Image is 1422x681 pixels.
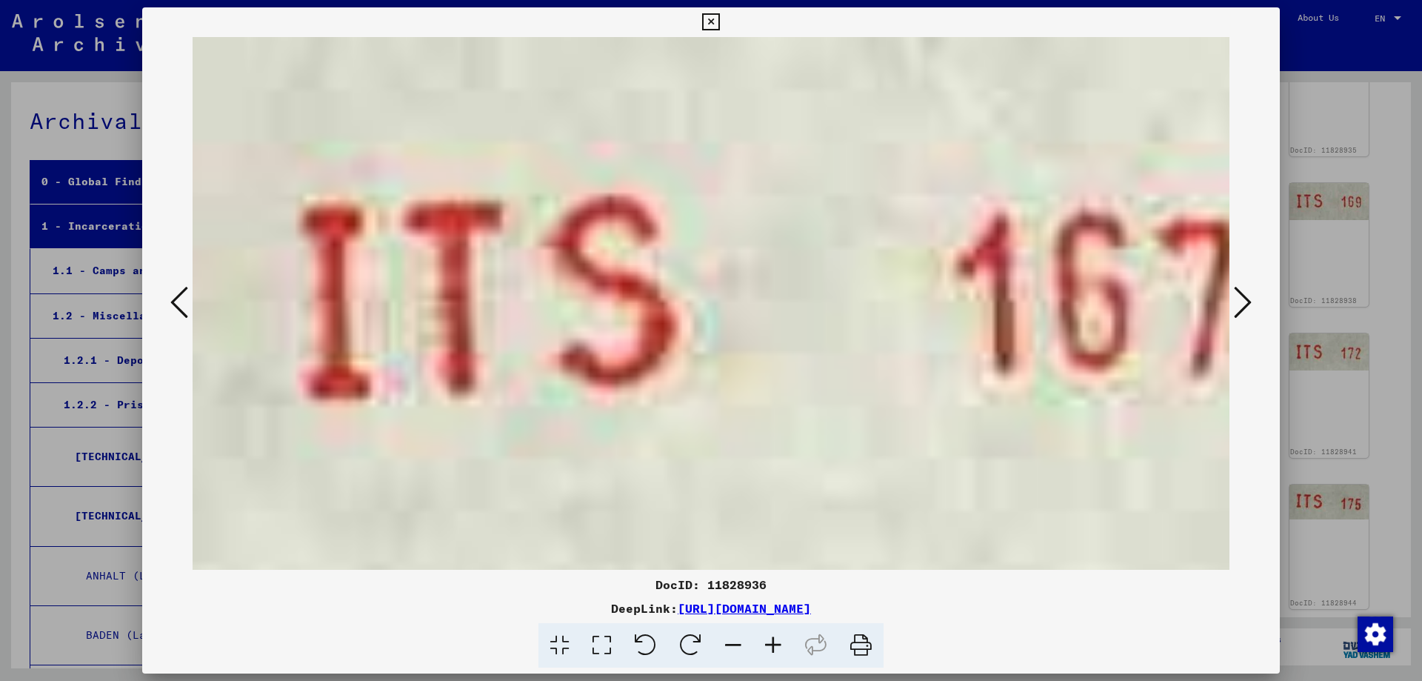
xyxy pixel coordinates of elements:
[142,576,1280,594] div: DocID: 11828936
[193,37,1349,570] img: 002.jpg
[142,599,1280,617] div: DeepLink:
[678,601,811,616] a: [URL][DOMAIN_NAME]
[1357,616,1392,651] div: Change consent
[1358,617,1393,652] img: Change consent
